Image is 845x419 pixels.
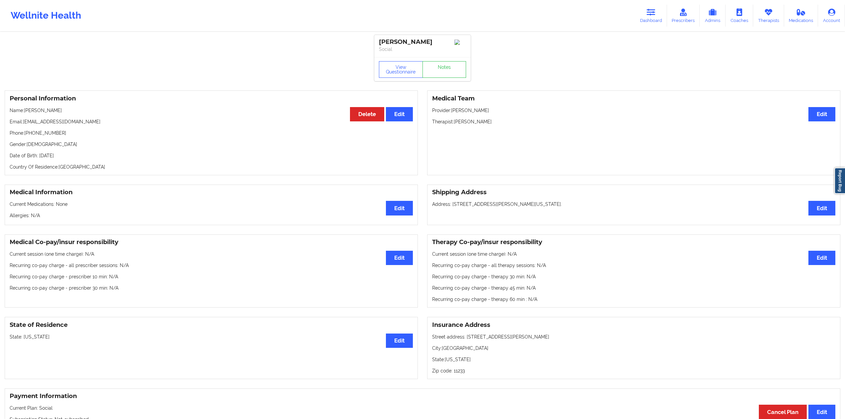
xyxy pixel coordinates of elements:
h3: Medical Team [432,95,835,102]
button: Edit [808,107,835,121]
p: Email: [EMAIL_ADDRESS][DOMAIN_NAME] [10,118,413,125]
p: Allergies: N/A [10,212,413,219]
p: Gender: [DEMOGRAPHIC_DATA] [10,141,413,148]
button: Edit [386,107,413,121]
p: Current Medications: None [10,201,413,208]
p: State: [US_STATE] [432,356,835,363]
h3: Medical Co-pay/insur responsibility [10,238,413,246]
a: Admins [700,5,726,27]
h3: Medical Information [10,189,413,196]
a: Account [818,5,845,27]
p: Social [379,46,466,53]
p: Therapist: [PERSON_NAME] [432,118,835,125]
p: Recurring co-pay charge - therapy 60 min : N/A [432,296,835,303]
p: State: [US_STATE] [10,334,413,340]
p: Provider: [PERSON_NAME] [432,107,835,114]
p: Zip code: 11233 [432,367,835,374]
button: Delete [350,107,384,121]
p: City: [GEOGRAPHIC_DATA] [432,345,835,351]
h3: State of Residence [10,321,413,329]
p: Current Plan: Social [10,405,835,411]
button: Edit [386,251,413,265]
p: Recurring co-pay charge - therapy 30 min : N/A [432,273,835,280]
button: Edit [386,201,413,215]
a: Notes [422,61,466,78]
h3: Insurance Address [432,321,835,329]
p: Recurring co-pay charge - all prescriber sessions : N/A [10,262,413,269]
p: Street address: [STREET_ADDRESS][PERSON_NAME] [432,334,835,340]
h3: Personal Information [10,95,413,102]
h3: Shipping Address [432,189,835,196]
p: Recurring co-pay charge - therapy 45 min : N/A [432,285,835,291]
h3: Therapy Co-pay/insur responsibility [432,238,835,246]
a: Coaches [726,5,753,27]
p: Name: [PERSON_NAME] [10,107,413,114]
p: Recurring co-pay charge - all therapy sessions : N/A [432,262,835,269]
a: Dashboard [635,5,667,27]
a: Prescribers [667,5,700,27]
a: Therapists [753,5,784,27]
p: Current session (one time charge): N/A [10,251,413,257]
p: Phone: [PHONE_NUMBER] [10,130,413,136]
h3: Payment Information [10,392,835,400]
p: Date of Birth: [DATE] [10,152,413,159]
p: Recurring co-pay charge - prescriber 10 min : N/A [10,273,413,280]
p: Current session (one time charge): N/A [432,251,835,257]
img: Image%2Fplaceholer-image.png [454,40,466,45]
p: Country Of Residence: [GEOGRAPHIC_DATA] [10,164,413,170]
div: [PERSON_NAME] [379,38,466,46]
button: Edit [808,405,835,419]
p: Recurring co-pay charge - prescriber 30 min : N/A [10,285,413,291]
button: Edit [386,334,413,348]
p: Address: [STREET_ADDRESS][PERSON_NAME][US_STATE]. [432,201,835,208]
button: Cancel Plan [759,405,807,419]
button: View Questionnaire [379,61,423,78]
a: Report Bug [834,168,845,194]
button: Edit [808,201,835,215]
a: Medications [784,5,818,27]
button: Edit [808,251,835,265]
